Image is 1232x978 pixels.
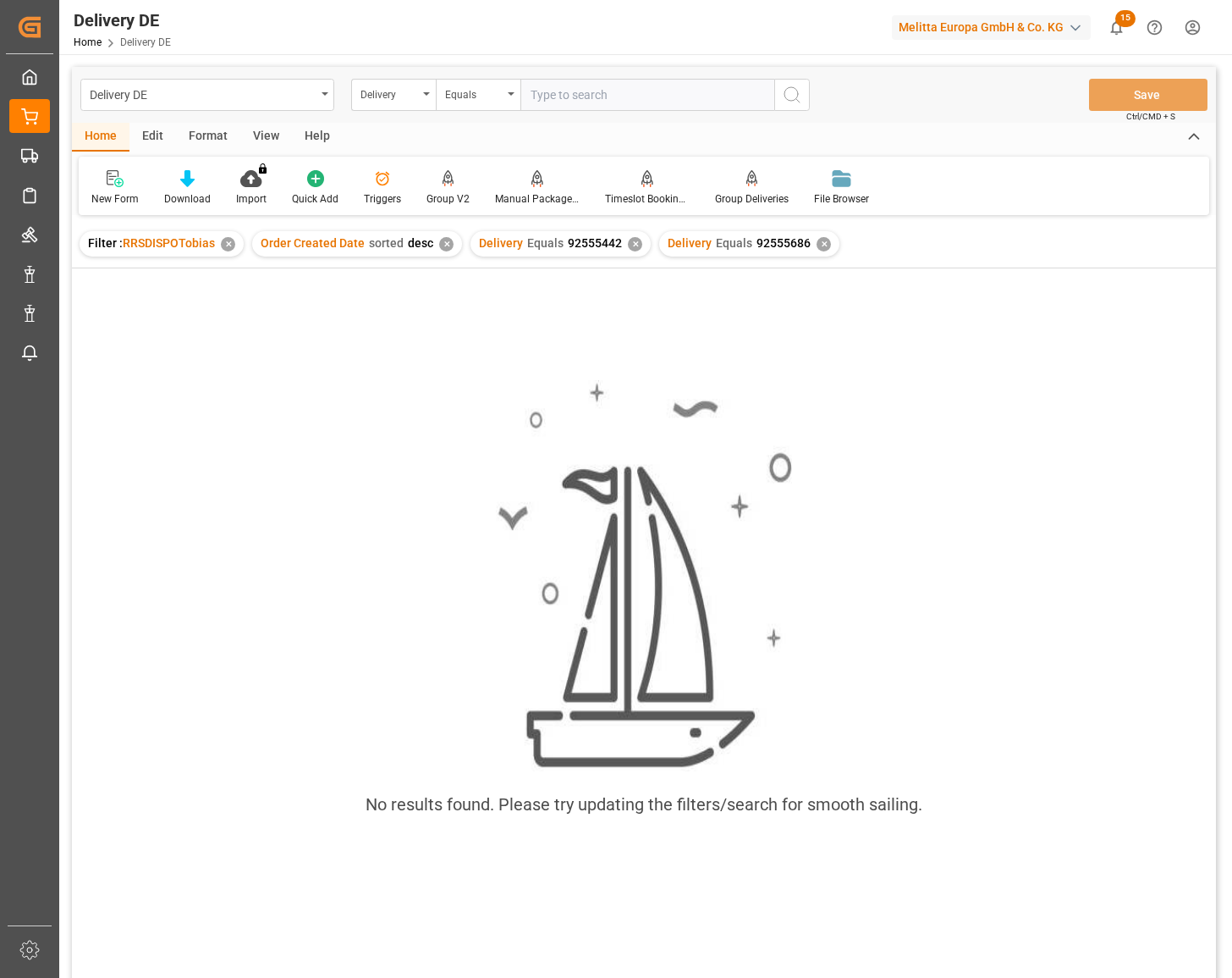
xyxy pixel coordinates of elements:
[164,191,211,207] div: Download
[1089,79,1207,111] button: Save
[715,191,789,207] div: Group Deliveries
[817,237,831,251] div: ✕
[360,83,418,102] div: Delivery
[445,83,503,102] div: Equals
[756,236,811,250] span: 92555686
[568,236,622,250] span: 92555442
[436,79,520,111] button: open menu
[366,792,922,817] div: No results found. Please try updating the filters/search for smooth sailing.
[129,123,176,152] div: Edit
[1126,110,1175,123] span: Ctrl/CMD + S
[716,236,752,250] span: Equals
[221,237,235,251] div: ✕
[628,237,642,251] div: ✕
[90,83,316,104] div: Delivery DE
[88,236,123,250] span: Filter :
[123,236,215,250] span: RRSDISPOTobias
[240,123,292,152] div: View
[72,123,129,152] div: Home
[527,236,564,250] span: Equals
[426,191,470,207] div: Group V2
[408,236,433,250] span: desc
[439,237,454,251] div: ✕
[814,191,869,207] div: File Browser
[74,36,102,48] a: Home
[1115,10,1136,27] span: 15
[495,191,580,207] div: Manual Package TypeDetermination
[369,236,404,250] span: sorted
[364,191,401,207] div: Triggers
[292,191,338,207] div: Quick Add
[351,79,436,111] button: open menu
[74,8,171,33] div: Delivery DE
[668,236,712,250] span: Delivery
[892,15,1091,40] div: Melitta Europa GmbH & Co. KG
[479,236,523,250] span: Delivery
[496,380,792,771] img: smooth_sailing.jpeg
[1097,8,1136,47] button: show 15 new notifications
[91,191,139,207] div: New Form
[605,191,690,207] div: Timeslot Booking Report
[176,123,240,152] div: Format
[292,123,343,152] div: Help
[80,79,334,111] button: open menu
[520,79,774,111] input: Type to search
[1136,8,1174,47] button: Help Center
[261,236,365,250] span: Order Created Date
[892,11,1097,43] button: Melitta Europa GmbH & Co. KG
[774,79,810,111] button: search button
